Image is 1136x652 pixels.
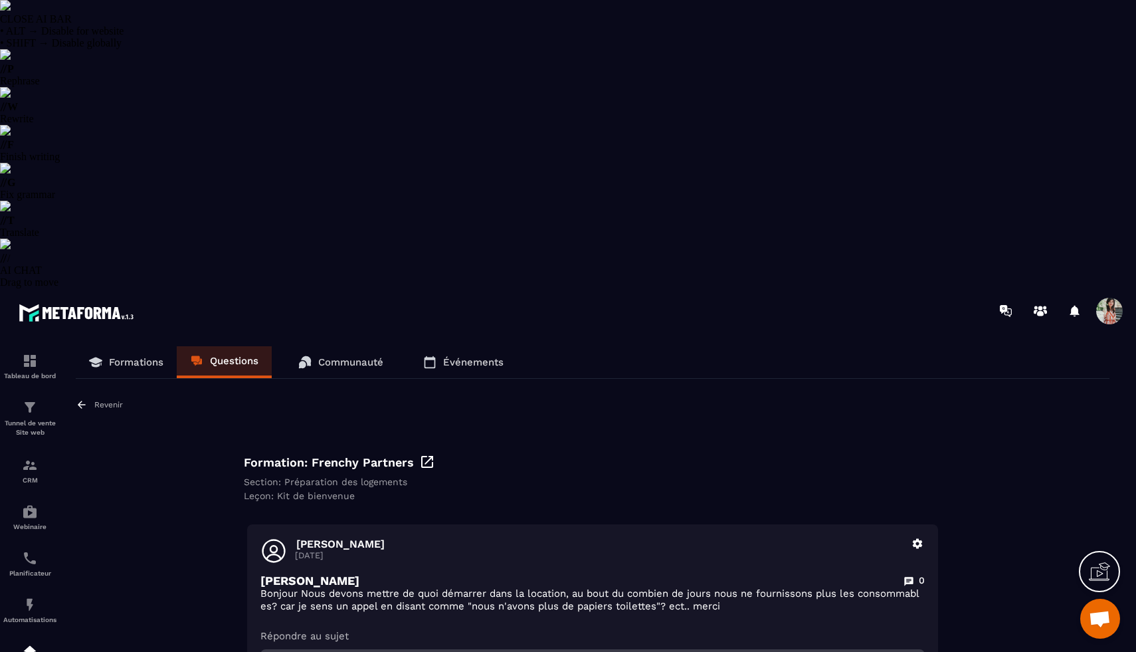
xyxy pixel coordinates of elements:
[3,343,56,389] a: formationformationTableau de bord
[210,355,258,367] p: Questions
[76,346,177,378] a: Formations
[177,346,272,378] a: Questions
[1080,599,1120,639] div: Ouvrir le chat
[3,570,56,577] p: Planificateur
[244,454,941,470] div: Formation: Frenchy Partners
[3,477,56,484] p: CRM
[3,419,56,437] p: Tunnel de vente Site web
[3,540,56,587] a: schedulerschedulerPlanificateur
[295,550,903,560] p: [DATE]
[3,372,56,380] p: Tableau de bord
[3,494,56,540] a: automationsautomationsWebinaire
[260,629,925,643] p: Répondre au sujet
[22,399,38,415] img: formation
[3,616,56,623] p: Automatisations
[285,346,397,378] a: Communauté
[22,550,38,566] img: scheduler
[22,353,38,369] img: formation
[443,356,504,368] p: Événements
[22,597,38,613] img: automations
[244,490,941,501] div: Leçon: Kit de bienvenue
[3,587,56,633] a: automationsautomationsAutomatisations
[94,400,123,409] p: Revenir
[244,477,941,487] div: Section: Préparation des logements
[22,457,38,473] img: formation
[296,538,903,550] p: [PERSON_NAME]
[22,504,38,520] img: automations
[260,574,359,588] p: [PERSON_NAME]
[919,574,925,587] p: 0
[3,447,56,494] a: formationformationCRM
[3,389,56,447] a: formationformationTunnel de vente Site web
[109,356,163,368] p: Formations
[260,588,925,613] p: Bonjour Nous devons mettre de quoi démarrer dans la location, au bout du combien de jours nous ne...
[3,523,56,530] p: Webinaire
[19,300,138,325] img: logo
[410,346,517,378] a: Événements
[318,356,383,368] p: Communauté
